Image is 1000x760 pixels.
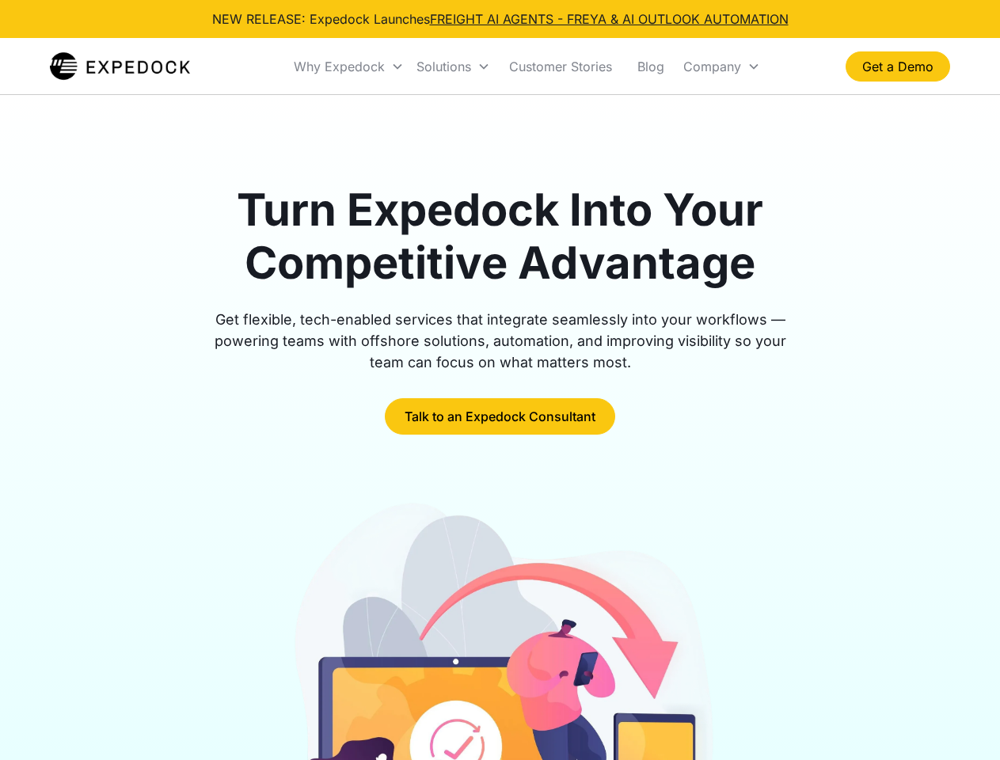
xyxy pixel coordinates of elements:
[50,51,190,82] img: Expedock Logo
[921,684,1000,760] iframe: Chat Widget
[846,51,950,82] a: Get a Demo
[385,398,615,435] a: Talk to an Expedock Consultant
[430,11,789,27] a: FREIGHT AI AGENTS - FREYA & AI OUTLOOK AUTOMATION
[677,40,766,93] div: Company
[625,40,677,93] a: Blog
[294,59,385,74] div: Why Expedock
[212,9,789,28] div: NEW RELEASE: Expedock Launches
[196,309,804,373] div: Get flexible, tech-enabled services that integrate seamlessly into your workflows — powering team...
[683,59,741,74] div: Company
[196,184,804,290] h1: Turn Expedock Into Your Competitive Advantage
[50,51,190,82] a: home
[496,40,625,93] a: Customer Stories
[416,59,471,74] div: Solutions
[410,40,496,93] div: Solutions
[287,40,410,93] div: Why Expedock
